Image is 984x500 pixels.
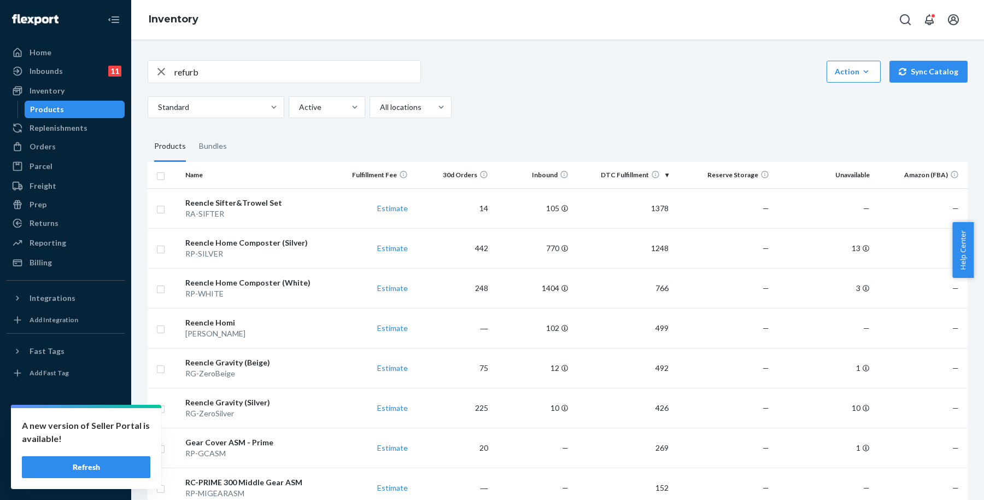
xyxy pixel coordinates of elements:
[7,414,125,431] a: Settings
[774,348,874,388] td: 1
[493,162,573,188] th: Inbound
[835,66,872,77] div: Action
[298,102,299,113] input: Active
[22,419,150,445] p: A new version of Seller Portal is available!
[185,317,327,328] div: Reencle Homi
[774,162,874,188] th: Unavailable
[30,47,51,58] div: Home
[493,188,573,228] td: 105
[185,448,327,459] div: RP-GCASM
[412,308,493,348] td: ―
[30,315,78,324] div: Add Integration
[774,388,874,428] td: 10
[763,443,769,452] span: —
[30,161,52,172] div: Parcel
[763,403,769,412] span: —
[185,277,327,288] div: Reencle Home Composter (White)
[30,257,52,268] div: Billing
[763,204,769,213] span: —
[673,162,774,188] th: Reserve Storage
[185,328,327,339] div: [PERSON_NAME]
[763,283,769,293] span: —
[412,162,493,188] th: 30d Orders
[157,102,158,113] input: Standard
[181,162,332,188] th: Name
[103,9,125,31] button: Close Navigation
[185,397,327,408] div: Reencle Gravity (Silver)
[573,228,673,268] td: 1248
[30,346,65,357] div: Fast Tags
[763,483,769,492] span: —
[573,428,673,468] td: 269
[30,66,63,77] div: Inbounds
[377,323,408,333] a: Estimate
[185,437,327,448] div: Gear Cover ASM - Prime
[763,323,769,333] span: —
[377,363,408,373] a: Estimate
[12,14,58,25] img: Flexport logo
[573,388,673,428] td: 426
[7,214,125,232] a: Returns
[185,368,327,379] div: RG-ZeroBeige
[7,311,125,329] a: Add Integration
[377,204,408,213] a: Estimate
[30,123,87,133] div: Replenishments
[7,177,125,195] a: Freight
[573,188,673,228] td: 1378
[952,204,959,213] span: —
[573,348,673,388] td: 492
[7,196,125,213] a: Prep
[412,268,493,308] td: 248
[185,288,327,299] div: RP-WHITE
[185,408,327,419] div: RG-ZeroSilver
[412,388,493,428] td: 225
[185,197,327,208] div: Reencle Sifter&Trowel Set
[573,162,673,188] th: DTC Fulfillment
[108,66,121,77] div: 11
[7,234,125,252] a: Reporting
[7,432,125,450] a: Talk to Support
[185,488,327,499] div: RP-MIGEARASM
[30,218,58,229] div: Returns
[30,141,56,152] div: Orders
[7,82,125,100] a: Inventory
[889,61,968,83] button: Sync Catalog
[952,483,959,492] span: —
[30,368,69,377] div: Add Fast Tag
[863,204,870,213] span: —
[7,62,125,80] a: Inbounds11
[185,208,327,219] div: RA-SIFTER
[140,4,207,36] ol: breadcrumbs
[493,228,573,268] td: 770
[573,308,673,348] td: 499
[185,248,327,259] div: RP-SILVER
[185,357,327,368] div: Reencle Gravity (Beige)
[763,363,769,373] span: —
[412,228,493,268] td: 442
[7,451,125,468] a: Help Center
[827,61,881,83] button: Action
[562,483,569,492] span: —
[863,483,870,492] span: —
[952,222,974,278] button: Help Center
[493,348,573,388] td: 12
[952,443,959,452] span: —
[22,456,150,478] button: Refresh
[377,243,408,253] a: Estimate
[379,102,380,113] input: All locations
[377,443,408,452] a: Estimate
[573,268,673,308] td: 766
[30,199,46,210] div: Prep
[25,101,125,118] a: Products
[30,293,75,304] div: Integrations
[377,283,408,293] a: Estimate
[174,61,420,83] input: Search inventory by name or sku
[185,477,327,488] div: RC-PRIME 300 Middle Gear ASM
[412,188,493,228] td: 14
[7,342,125,360] button: Fast Tags
[7,364,125,382] a: Add Fast Tag
[952,323,959,333] span: —
[774,268,874,308] td: 3
[7,119,125,137] a: Replenishments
